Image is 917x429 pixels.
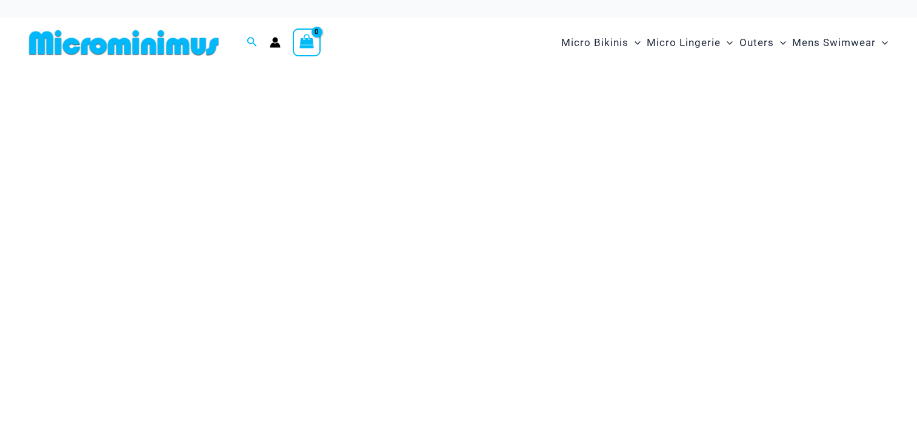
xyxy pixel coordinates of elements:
[647,27,721,58] span: Micro Lingerie
[739,27,774,58] span: Outers
[789,24,891,61] a: Mens SwimwearMenu ToggleMenu Toggle
[736,24,789,61] a: OutersMenu ToggleMenu Toggle
[247,35,258,50] a: Search icon link
[792,27,876,58] span: Mens Swimwear
[721,27,733,58] span: Menu Toggle
[556,22,893,63] nav: Site Navigation
[561,27,629,58] span: Micro Bikinis
[774,27,786,58] span: Menu Toggle
[644,24,736,61] a: Micro LingerieMenu ToggleMenu Toggle
[558,24,644,61] a: Micro BikinisMenu ToggleMenu Toggle
[876,27,888,58] span: Menu Toggle
[629,27,641,58] span: Menu Toggle
[24,29,224,56] img: MM SHOP LOGO FLAT
[270,37,281,48] a: Account icon link
[293,28,321,56] a: View Shopping Cart, empty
